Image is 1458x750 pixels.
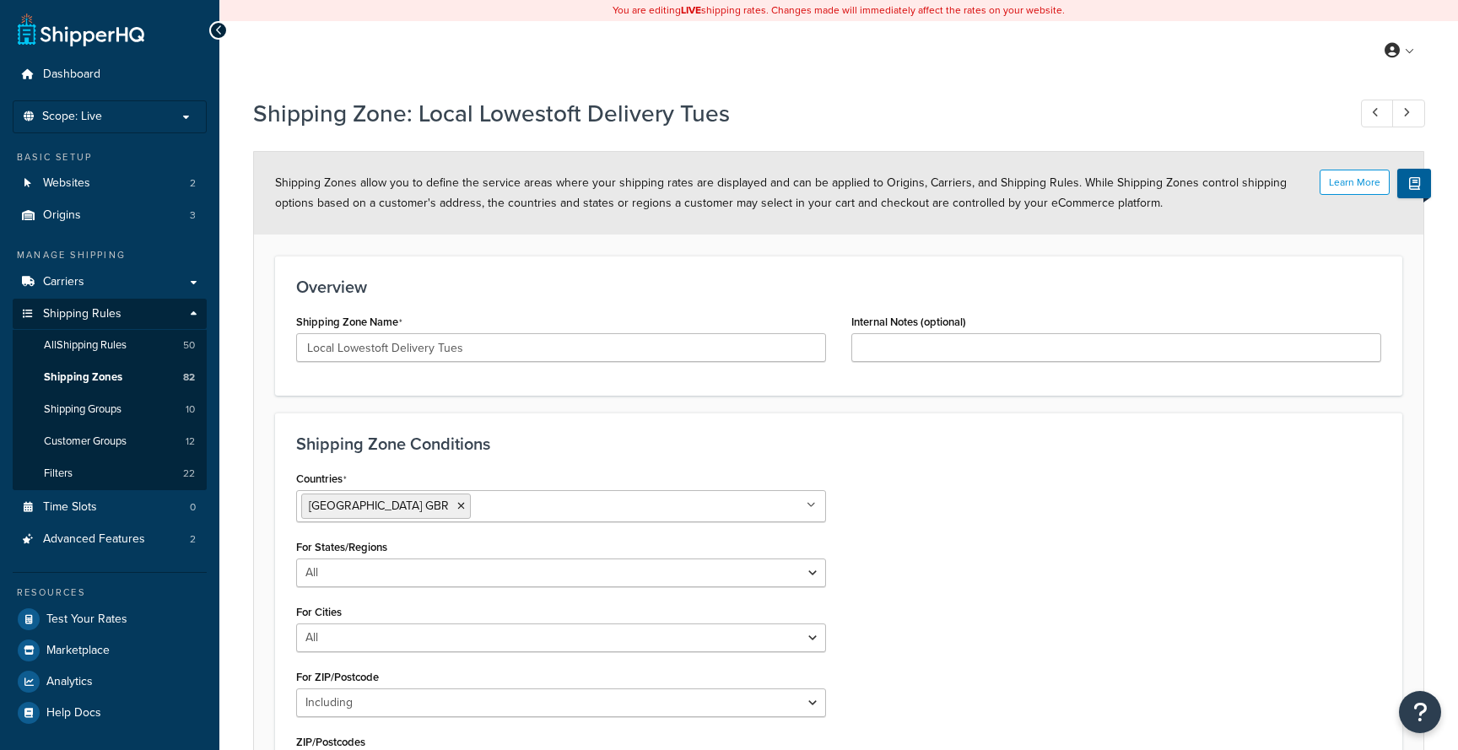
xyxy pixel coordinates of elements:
[13,168,207,199] a: Websites2
[13,168,207,199] li: Websites
[13,362,207,393] li: Shipping Zones
[42,110,102,124] span: Scope: Live
[253,97,1330,130] h1: Shipping Zone: Local Lowestoft Delivery Tues
[13,524,207,555] li: Advanced Features
[43,275,84,289] span: Carriers
[13,394,207,425] li: Shipping Groups
[46,706,101,720] span: Help Docs
[309,497,449,515] span: [GEOGRAPHIC_DATA] GBR
[43,208,81,223] span: Origins
[13,299,207,491] li: Shipping Rules
[13,394,207,425] a: Shipping Groups10
[13,492,207,523] li: Time Slots
[296,606,342,618] label: For Cities
[13,200,207,231] li: Origins
[13,267,207,298] a: Carriers
[44,370,122,385] span: Shipping Zones
[1392,100,1425,127] a: Next Record
[1361,100,1394,127] a: Previous Record
[275,174,1287,212] span: Shipping Zones allow you to define the service areas where your shipping rates are displayed and ...
[13,698,207,728] a: Help Docs
[44,338,127,353] span: All Shipping Rules
[13,426,207,457] a: Customer Groups12
[183,338,195,353] span: 50
[44,467,73,481] span: Filters
[183,370,195,385] span: 82
[190,532,196,547] span: 2
[13,492,207,523] a: Time Slots0
[44,434,127,449] span: Customer Groups
[43,532,145,547] span: Advanced Features
[13,458,207,489] a: Filters22
[13,604,207,634] a: Test Your Rates
[46,612,127,627] span: Test Your Rates
[13,585,207,600] div: Resources
[13,524,207,555] a: Advanced Features2
[190,500,196,515] span: 0
[13,666,207,697] a: Analytics
[13,330,207,361] a: AllShipping Rules50
[296,541,387,553] label: For States/Regions
[296,671,379,683] label: For ZIP/Postcode
[183,467,195,481] span: 22
[296,316,402,329] label: Shipping Zone Name
[296,278,1381,296] h3: Overview
[43,500,97,515] span: Time Slots
[13,299,207,330] a: Shipping Rules
[13,362,207,393] a: Shipping Zones82
[43,176,90,191] span: Websites
[13,458,207,489] li: Filters
[13,426,207,457] li: Customer Groups
[13,59,207,90] a: Dashboard
[296,472,347,486] label: Countries
[46,675,93,689] span: Analytics
[186,434,195,449] span: 12
[296,434,1381,453] h3: Shipping Zone Conditions
[43,67,100,82] span: Dashboard
[44,402,121,417] span: Shipping Groups
[681,3,701,18] b: LIVE
[296,736,365,748] label: ZIP/Postcodes
[190,208,196,223] span: 3
[46,644,110,658] span: Marketplace
[13,248,207,262] div: Manage Shipping
[13,150,207,165] div: Basic Setup
[1399,691,1441,733] button: Open Resource Center
[43,307,121,321] span: Shipping Rules
[1397,169,1431,198] button: Show Help Docs
[13,635,207,666] a: Marketplace
[851,316,966,328] label: Internal Notes (optional)
[13,200,207,231] a: Origins3
[1320,170,1390,195] button: Learn More
[186,402,195,417] span: 10
[190,176,196,191] span: 2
